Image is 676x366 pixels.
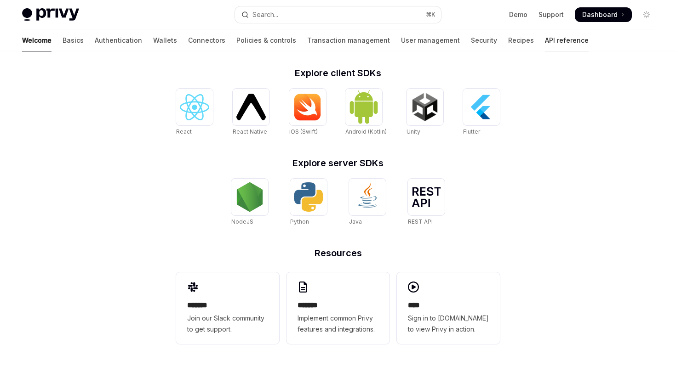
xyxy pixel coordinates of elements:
[426,11,435,18] span: ⌘ K
[345,89,387,136] a: Android (Kotlin)Android (Kotlin)
[176,272,279,344] a: **** **Join our Slack community to get support.
[298,313,378,335] span: Implement common Privy features and integrations.
[289,128,318,135] span: iOS (Swift)
[236,29,296,51] a: Policies & controls
[286,272,390,344] a: **** **Implement common Privy features and integrations.
[349,179,386,226] a: JavaJava
[345,128,387,135] span: Android (Kotlin)
[307,29,390,51] a: Transaction management
[235,6,441,23] button: Open search
[408,313,489,335] span: Sign in to [DOMAIN_NAME] to view Privy in action.
[463,89,500,136] a: FlutterFlutter
[231,218,253,225] span: NodeJS
[176,128,192,135] span: React
[412,187,441,207] img: REST API
[153,29,177,51] a: Wallets
[463,128,480,135] span: Flutter
[293,93,322,121] img: iOS (Swift)
[252,9,278,20] div: Search...
[353,182,382,212] img: Java
[235,182,264,212] img: NodeJS
[471,29,497,51] a: Security
[176,68,500,78] h2: Explore client SDKs
[180,94,209,120] img: React
[63,29,84,51] a: Basics
[22,8,79,21] img: light logo
[408,218,433,225] span: REST API
[289,89,326,136] a: iOS (Swift)iOS (Swift)
[407,89,443,136] a: UnityUnity
[294,182,323,212] img: Python
[187,313,268,335] span: Join our Slack community to get support.
[349,90,378,124] img: Android (Kotlin)
[176,248,500,258] h2: Resources
[575,7,632,22] a: Dashboard
[410,92,440,122] img: Unity
[397,272,500,344] a: ****Sign in to [DOMAIN_NAME] to view Privy in action.
[639,7,654,22] button: Toggle dark mode
[290,179,327,226] a: PythonPython
[231,179,268,226] a: NodeJSNodeJS
[95,29,142,51] a: Authentication
[408,179,445,226] a: REST APIREST API
[508,29,534,51] a: Recipes
[233,89,269,136] a: React NativeReact Native
[176,158,500,168] h2: Explore server SDKs
[582,10,618,19] span: Dashboard
[401,29,460,51] a: User management
[22,29,52,51] a: Welcome
[188,29,225,51] a: Connectors
[176,89,213,136] a: ReactReact
[349,218,362,225] span: Java
[539,10,564,19] a: Support
[545,29,589,51] a: API reference
[233,128,267,135] span: React Native
[236,94,266,120] img: React Native
[407,128,420,135] span: Unity
[290,218,309,225] span: Python
[509,10,527,19] a: Demo
[467,92,496,122] img: Flutter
